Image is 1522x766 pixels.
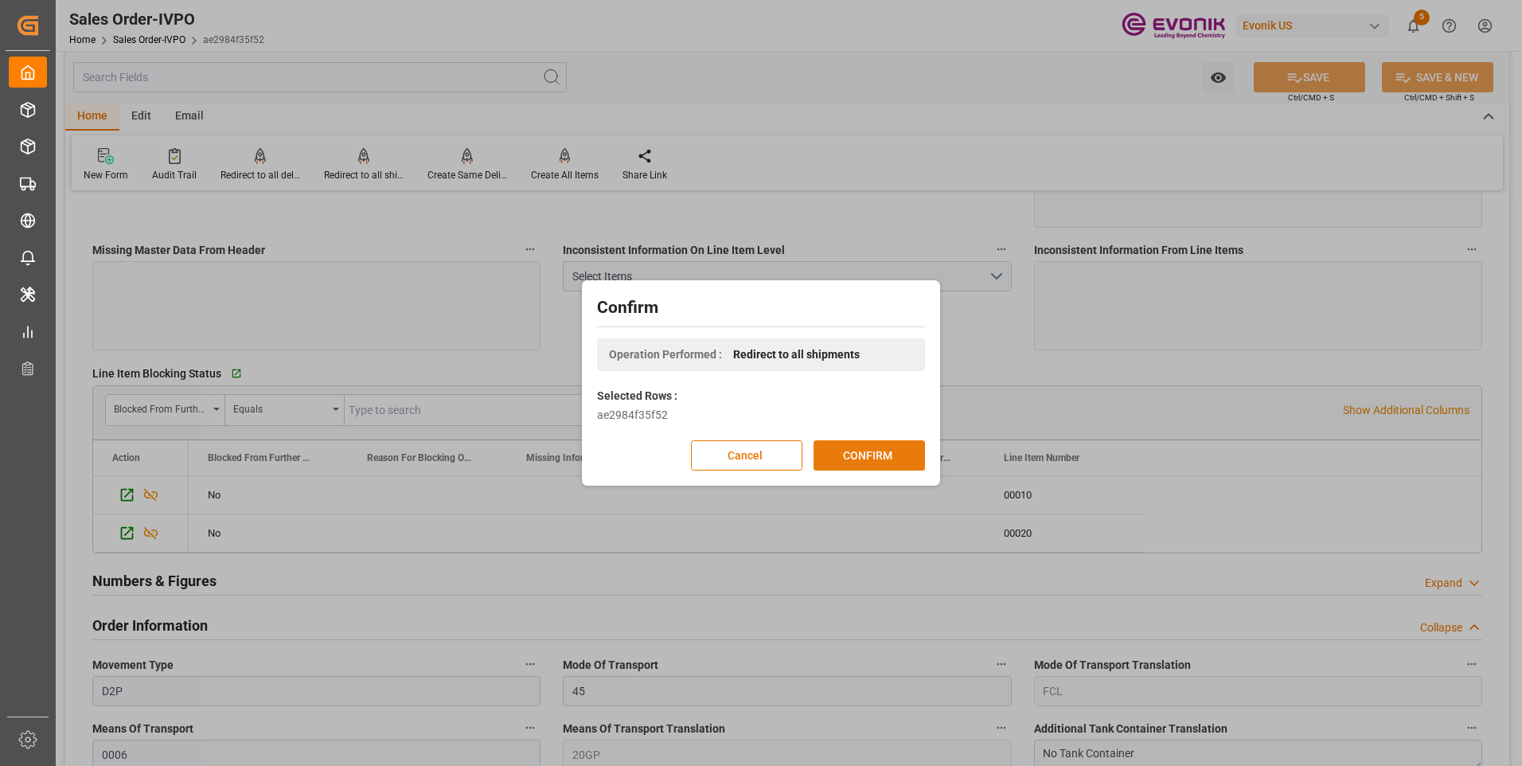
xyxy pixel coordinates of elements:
[597,295,925,321] h2: Confirm
[691,440,802,471] button: Cancel
[814,440,925,471] button: CONFIRM
[609,346,722,363] span: Operation Performed :
[733,346,860,363] span: Redirect to all shipments
[597,388,677,404] label: Selected Rows :
[597,407,925,424] div: ae2984f35f52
